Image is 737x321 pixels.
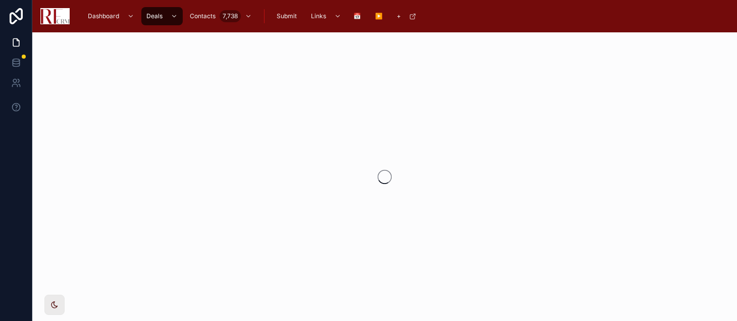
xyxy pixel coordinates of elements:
[88,12,119,20] span: Dashboard
[272,7,304,25] a: Submit
[392,7,422,25] a: +
[370,7,390,25] a: ▶️
[306,7,346,25] a: Links
[190,12,216,20] span: Contacts
[220,10,241,22] div: 7,738
[40,8,70,24] img: App logo
[375,12,383,20] span: ▶️
[83,7,139,25] a: Dashboard
[146,12,163,20] span: Deals
[397,12,401,20] span: +
[348,7,368,25] a: 📅
[185,7,257,25] a: Contacts7,738
[353,12,361,20] span: 📅
[311,12,326,20] span: Links
[141,7,183,25] a: Deals
[277,12,297,20] span: Submit
[78,5,729,27] div: scrollable content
